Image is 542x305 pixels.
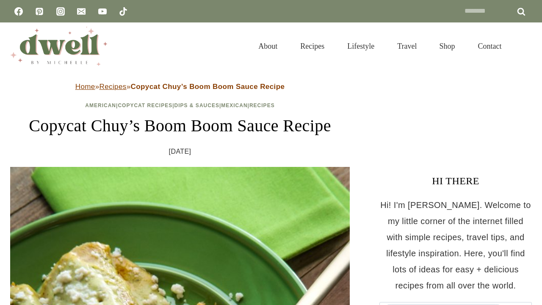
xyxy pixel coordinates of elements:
a: Travel [386,31,428,61]
a: Copycat Recipes [118,103,172,108]
h3: HI THERE [379,173,532,189]
a: Contact [467,31,513,61]
a: American [85,103,116,108]
a: Instagram [52,3,69,20]
button: View Search Form [517,39,532,53]
a: Facebook [10,3,27,20]
a: Mexican [221,103,247,108]
a: Lifestyle [336,31,386,61]
a: Pinterest [31,3,48,20]
h1: Copycat Chuy’s Boom Boom Sauce Recipe [10,113,350,139]
a: Recipes [289,31,336,61]
img: DWELL by michelle [10,27,108,66]
a: Email [73,3,90,20]
a: Shop [428,31,467,61]
a: Recipes [249,103,275,108]
a: Home [75,83,95,91]
a: Dips & Sauces [174,103,219,108]
a: YouTube [94,3,111,20]
nav: Primary Navigation [247,31,513,61]
p: Hi! I'm [PERSON_NAME]. Welcome to my little corner of the internet filled with simple recipes, tr... [379,197,532,294]
a: About [247,31,289,61]
time: [DATE] [169,145,191,158]
a: Recipes [100,83,127,91]
span: | | | | [85,103,274,108]
a: TikTok [115,3,132,20]
strong: Copycat Chuy’s Boom Boom Sauce Recipe [131,83,285,91]
span: » » [75,83,285,91]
